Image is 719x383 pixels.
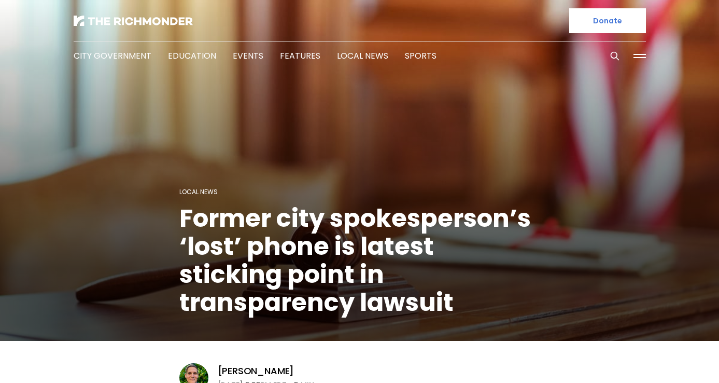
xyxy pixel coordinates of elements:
[179,204,540,317] h1: Former city spokesperson’s ‘lost’ phone is latest sticking point in transparency lawsuit
[74,16,193,26] img: The Richmonder
[280,50,320,62] a: Features
[74,50,151,62] a: City Government
[168,50,216,62] a: Education
[179,187,218,196] a: Local News
[405,50,436,62] a: Sports
[337,50,388,62] a: Local News
[233,50,263,62] a: Events
[569,8,646,33] a: Donate
[607,48,623,64] button: Search this site
[218,365,294,377] a: [PERSON_NAME]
